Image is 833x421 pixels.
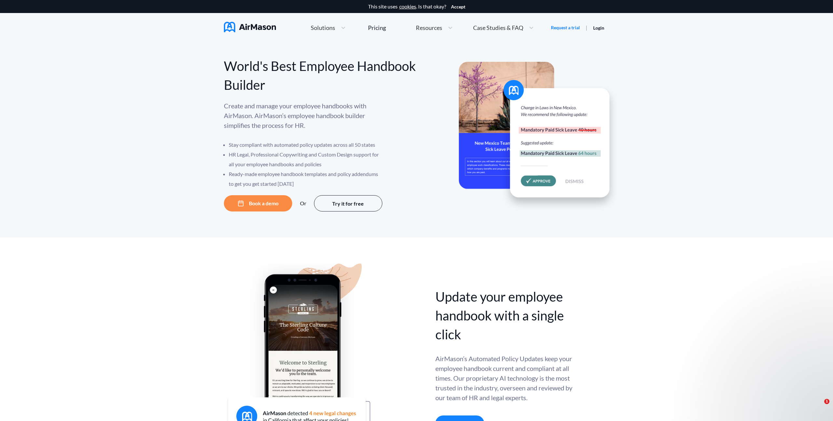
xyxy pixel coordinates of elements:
div: World's Best Employee Handbook Builder [224,57,417,94]
button: Try it for free [314,195,382,211]
div: Update your employee handbook with a single click [435,287,574,344]
div: AirMason’s Automated Policy Updates keep your employee handbook current and compliant at all time... [435,354,574,402]
span: Solutions [311,25,335,31]
a: Pricing [368,22,386,34]
li: Ready-made employee handbook templates and policy addendums to get you get started [DATE] [229,169,383,189]
span: Resources [416,25,442,31]
li: HR Legal, Professional Copywriting and Custom Design support for all your employee handbooks and ... [229,150,383,169]
p: Create and manage your employee handbooks with AirMason. AirMason’s employee handbook builder sim... [224,101,383,130]
a: cookies [399,4,416,9]
span: | [586,24,587,31]
a: Login [593,25,604,31]
li: Stay compliant with automated policy updates across all 50 states [229,140,383,150]
button: Accept cookies [451,4,465,9]
iframe: Intercom live chat [811,399,826,414]
span: Case Studies & FAQ [473,25,523,31]
div: Pricing [368,25,386,31]
div: Or [300,200,306,206]
img: AirMason Logo [224,22,276,32]
img: hero-banner [459,62,618,211]
button: Book a demo [224,195,292,211]
a: Request a trial [551,24,580,31]
span: 1 [824,399,829,404]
